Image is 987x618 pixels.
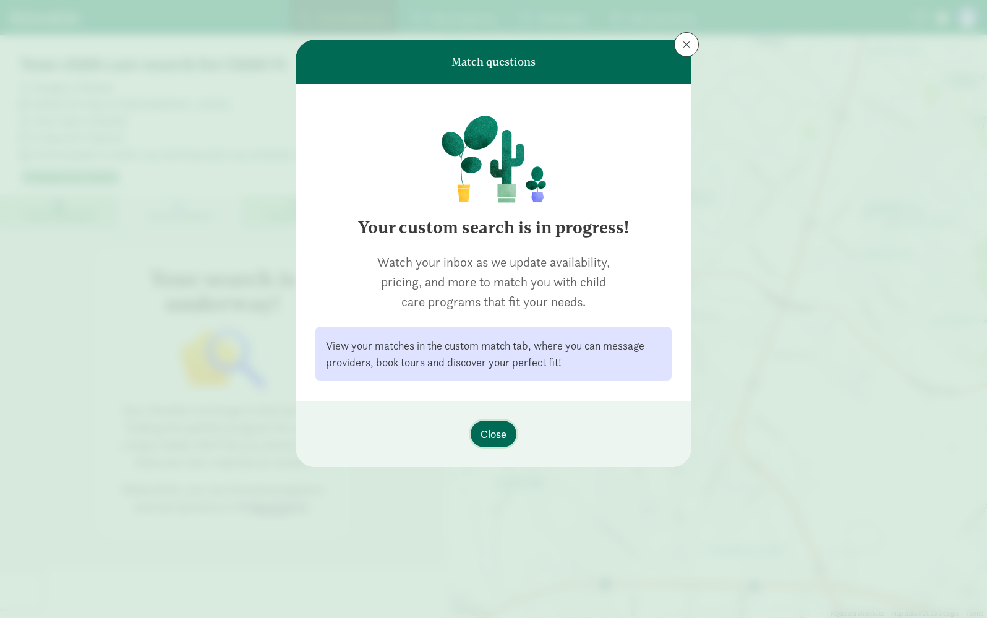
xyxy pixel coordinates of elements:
[326,337,661,371] div: View your matches in the custom match tab, where you can message providers, book tours and discov...
[315,218,672,238] h4: Your custom search is in progress!
[451,56,536,68] h6: Match questions
[369,252,618,312] p: Watch your inbox as we update availability, pricing, and more to match you with child care progra...
[471,421,516,447] button: Close
[481,426,506,442] span: Close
